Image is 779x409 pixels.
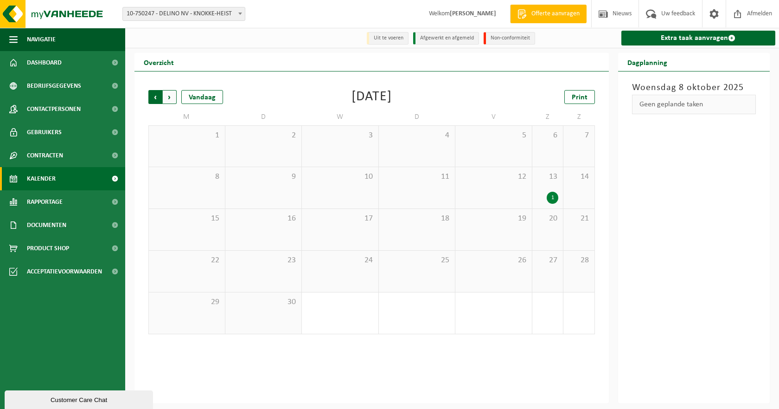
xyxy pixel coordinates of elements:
[148,109,225,125] td: M
[537,214,558,224] span: 20
[306,130,374,141] span: 3
[450,10,496,17] strong: [PERSON_NAME]
[153,172,220,182] span: 8
[460,130,527,141] span: 5
[27,97,81,121] span: Contactpersonen
[383,214,451,224] span: 18
[225,109,302,125] td: D
[379,109,456,125] td: D
[134,53,183,71] h2: Overzicht
[163,90,177,104] span: Volgende
[306,214,374,224] span: 17
[306,255,374,266] span: 24
[230,255,297,266] span: 23
[484,32,535,45] li: Non-conformiteit
[27,74,81,97] span: Bedrijfsgegevens
[153,297,220,307] span: 29
[537,172,558,182] span: 13
[153,214,220,224] span: 15
[27,28,56,51] span: Navigatie
[148,90,162,104] span: Vorige
[5,389,155,409] iframe: chat widget
[351,90,392,104] div: [DATE]
[460,172,527,182] span: 12
[621,31,776,45] a: Extra taak aanvragen
[27,144,63,167] span: Contracten
[230,172,297,182] span: 9
[537,255,558,266] span: 27
[632,81,756,95] h3: Woensdag 8 oktober 2025
[230,214,297,224] span: 16
[306,172,374,182] span: 10
[568,255,589,266] span: 28
[618,53,677,71] h2: Dagplanning
[27,167,56,190] span: Kalender
[383,172,451,182] span: 11
[568,130,589,141] span: 7
[302,109,379,125] td: W
[563,109,594,125] td: Z
[383,255,451,266] span: 25
[367,32,409,45] li: Uit te voeren
[27,121,62,144] span: Gebruikers
[572,94,587,101] span: Print
[537,130,558,141] span: 6
[27,237,69,260] span: Product Shop
[27,214,66,237] span: Documenten
[27,190,63,214] span: Rapportage
[568,172,589,182] span: 14
[532,109,563,125] td: Z
[27,51,62,74] span: Dashboard
[510,5,587,23] a: Offerte aanvragen
[529,9,582,19] span: Offerte aanvragen
[460,214,527,224] span: 19
[632,95,756,114] div: Geen geplande taken
[122,7,245,21] span: 10-750247 - DELINO NV - KNOKKE-HEIST
[460,255,527,266] span: 26
[455,109,532,125] td: V
[181,90,223,104] div: Vandaag
[123,7,245,20] span: 10-750247 - DELINO NV - KNOKKE-HEIST
[564,90,595,104] a: Print
[383,130,451,141] span: 4
[27,260,102,283] span: Acceptatievoorwaarden
[568,214,589,224] span: 21
[547,192,558,204] div: 1
[230,130,297,141] span: 2
[153,130,220,141] span: 1
[413,32,479,45] li: Afgewerkt en afgemeld
[230,297,297,307] span: 30
[153,255,220,266] span: 22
